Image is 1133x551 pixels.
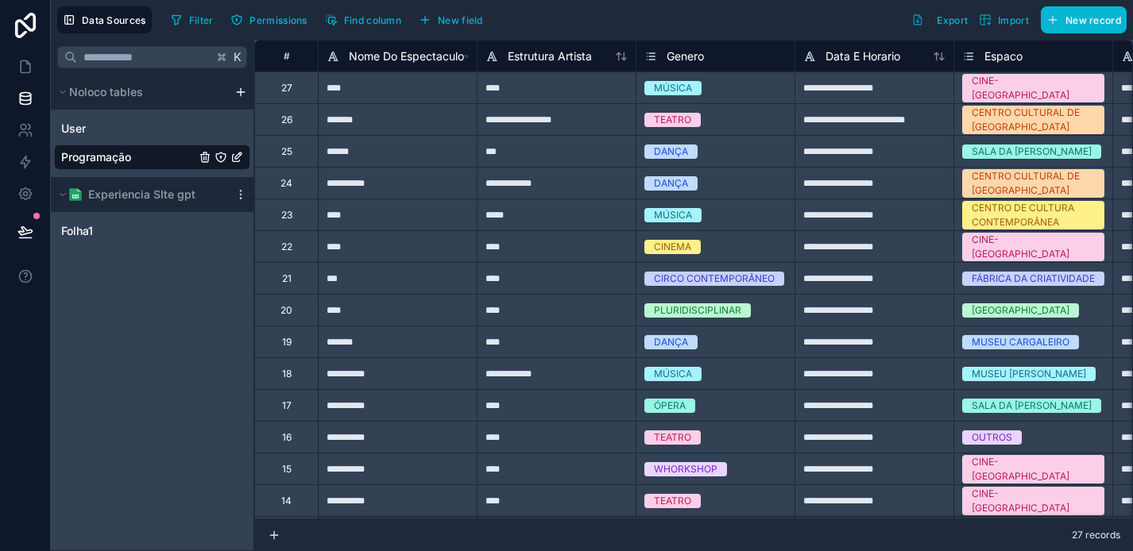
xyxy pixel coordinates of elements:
[998,14,1029,26] span: Import
[972,144,1092,159] div: SALA DA [PERSON_NAME]
[906,6,973,33] button: Export
[281,82,292,94] div: 27
[654,367,692,381] div: MÚSICA
[282,463,292,476] div: 15
[1065,14,1121,26] span: New record
[225,8,312,32] button: Permissions
[280,177,292,190] div: 24
[1041,6,1127,33] button: New record
[189,14,214,26] span: Filter
[1072,529,1120,541] span: 27 records
[972,399,1092,413] div: SALA DA [PERSON_NAME]
[281,145,292,158] div: 25
[249,14,307,26] span: Permissions
[281,241,292,253] div: 22
[282,336,292,349] div: 19
[281,209,292,222] div: 23
[349,48,464,64] span: Nome Do Espectaculo
[82,14,146,26] span: Data Sources
[972,169,1095,198] div: CENTRO CULTURAL DE [GEOGRAPHIC_DATA]
[972,335,1069,349] div: MUSEU CARGALEIRO
[267,50,306,62] div: #
[654,430,691,445] div: TEATRO
[654,240,691,254] div: CINEMA
[654,272,775,286] div: CIRCO CONTEMPORÂNEO
[654,113,691,127] div: TEATRO
[972,272,1095,286] div: FÁBRICA DA CRIATIVIDADE
[654,462,717,476] div: WHORKSHOP
[438,14,483,26] span: New field
[282,431,292,444] div: 16
[667,48,704,64] span: Genero
[972,233,1095,261] div: CINE-[GEOGRAPHIC_DATA]
[972,303,1069,318] div: [GEOGRAPHIC_DATA]
[826,48,900,64] span: Data E Horario
[57,6,152,33] button: Data Sources
[654,494,691,508] div: TEATRO
[654,335,688,349] div: DANÇA
[654,208,692,222] div: MÚSICA
[654,81,692,95] div: MÚSICA
[972,487,1095,515] div: CINE-[GEOGRAPHIC_DATA]
[413,8,489,32] button: New field
[281,495,292,507] div: 14
[654,176,688,191] div: DANÇA
[225,8,319,32] a: Permissions
[972,367,1086,381] div: MUSEU [PERSON_NAME]
[972,430,1012,445] div: OUTROS
[280,304,292,317] div: 20
[319,8,407,32] button: Find column
[973,6,1034,33] button: Import
[937,14,968,26] span: Export
[282,272,292,285] div: 21
[972,455,1095,484] div: CINE-[GEOGRAPHIC_DATA]
[984,48,1023,64] span: Espaco
[1034,6,1127,33] a: New record
[972,106,1095,134] div: CENTRO CULTURAL DE [GEOGRAPHIC_DATA]
[972,201,1095,229] div: CENTRO DE CULTURA CONTEMPORÂNEA
[282,368,292,380] div: 18
[344,14,401,26] span: Find column
[281,114,292,126] div: 26
[232,52,243,63] span: K
[164,8,219,32] button: Filter
[972,74,1095,102] div: CINE-[GEOGRAPHIC_DATA]
[508,48,592,64] span: Estrutura Artista
[282,399,292,412] div: 17
[654,303,741,318] div: PLURIDISCIPLINAR
[654,144,688,159] div: DANÇA
[654,399,686,413] div: ÓPERA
